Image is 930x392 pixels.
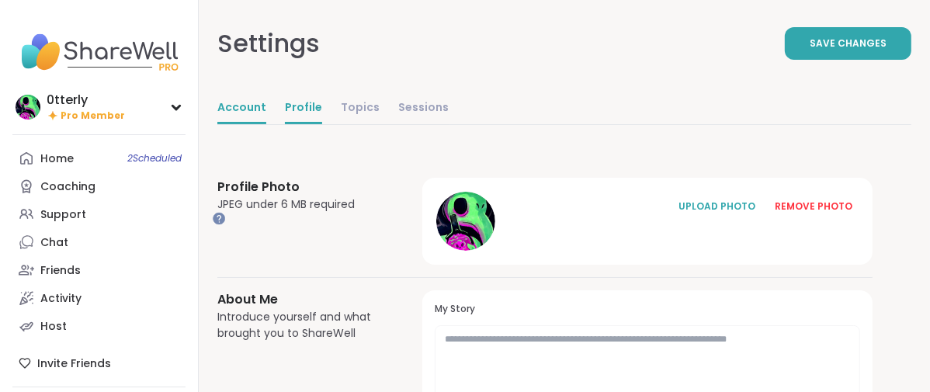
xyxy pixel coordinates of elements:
div: JPEG under 6 MB required [217,196,385,213]
div: UPLOAD PHOTO [678,199,756,213]
iframe: Spotlight [213,212,225,224]
img: ShareWell Nav Logo [12,25,186,79]
h3: About Me [217,290,385,309]
button: REMOVE PHOTO [767,190,860,223]
a: Activity [12,284,186,312]
a: Host [12,312,186,340]
div: Support [40,207,86,223]
a: Sessions [398,93,449,124]
a: Topics [341,93,380,124]
div: Chat [40,235,68,251]
div: Activity [40,291,82,307]
div: 0tterly [47,92,125,109]
div: REMOVE PHOTO [775,199,852,213]
div: Settings [217,25,320,62]
div: Host [40,319,67,335]
h3: Profile Photo [217,178,385,196]
button: Save Changes [785,27,911,60]
img: 0tterly [16,95,40,120]
h3: My Story [435,303,860,316]
span: Pro Member [61,109,125,123]
a: Account [217,93,266,124]
a: Chat [12,228,186,256]
div: Invite Friends [12,349,186,377]
a: Coaching [12,172,186,200]
div: Introduce yourself and what brought you to ShareWell [217,309,385,342]
a: Support [12,200,186,228]
div: Friends [40,263,81,279]
a: Profile [285,93,322,124]
span: Save Changes [810,36,887,50]
a: Friends [12,256,186,284]
span: 2 Scheduled [127,152,182,165]
div: Home [40,151,74,167]
a: Home2Scheduled [12,144,186,172]
div: Coaching [40,179,95,195]
button: UPLOAD PHOTO [671,190,764,223]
